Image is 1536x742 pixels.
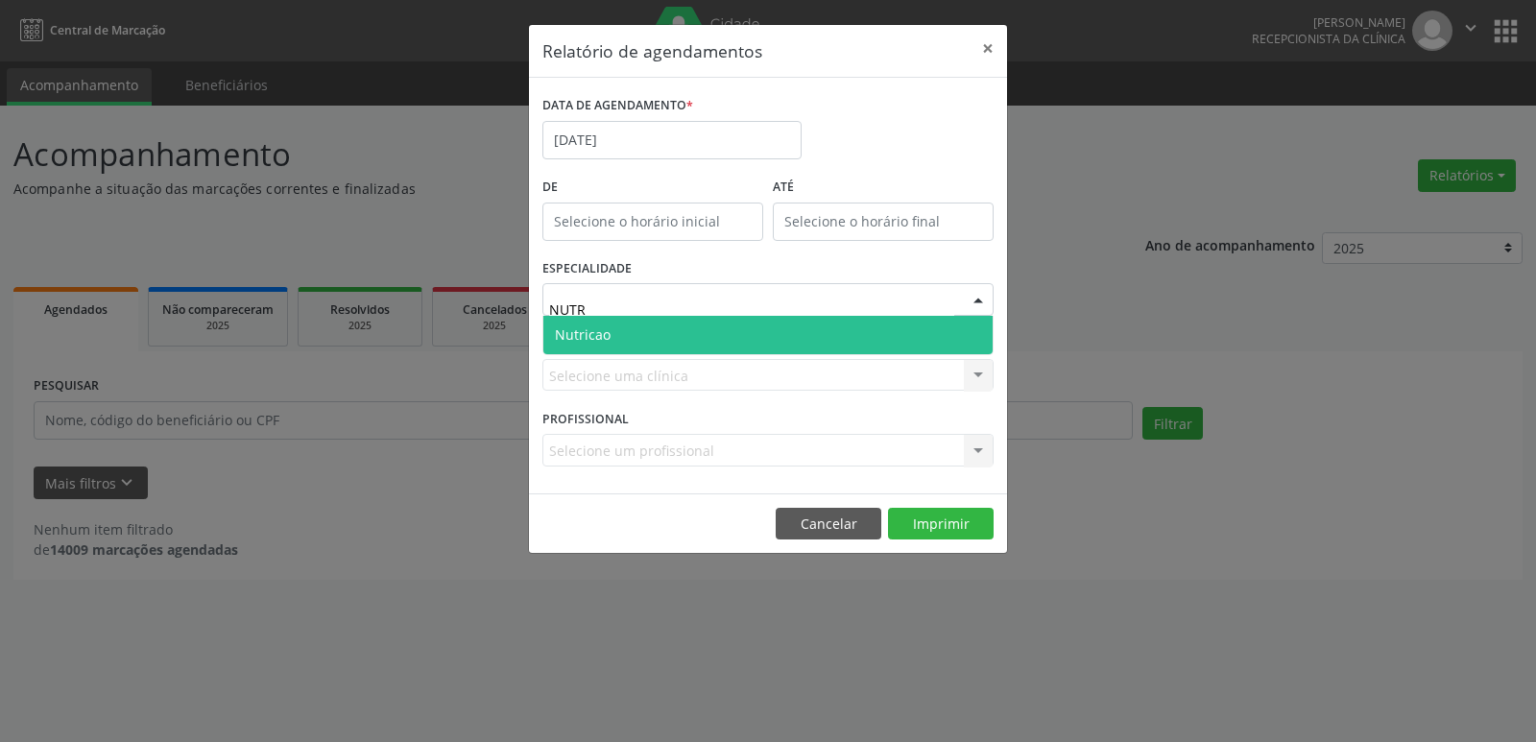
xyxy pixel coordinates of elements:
input: Seleciona uma especialidade [549,290,954,328]
button: Close [969,25,1007,72]
label: PROFISSIONAL [542,404,629,434]
button: Imprimir [888,508,994,540]
input: Selecione o horário final [773,203,994,241]
input: Selecione o horário inicial [542,203,763,241]
label: ATÉ [773,173,994,203]
label: De [542,173,763,203]
button: Cancelar [776,508,881,540]
span: Nutricao [555,325,611,344]
label: ESPECIALIDADE [542,254,632,284]
input: Selecione uma data ou intervalo [542,121,802,159]
h5: Relatório de agendamentos [542,38,762,63]
label: DATA DE AGENDAMENTO [542,91,693,121]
